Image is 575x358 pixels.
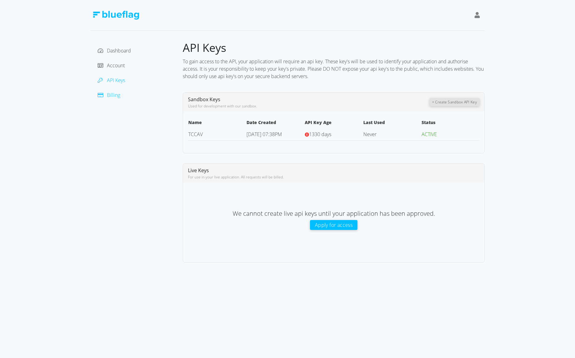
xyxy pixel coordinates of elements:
span: API Keys [183,40,226,55]
img: Blue Flag Logo [93,11,139,20]
span: Billing [107,92,120,98]
th: Status [421,119,479,128]
span: ACTIVE [422,131,437,138]
span: We cannot create live api keys until your application has been approved. [233,209,435,218]
div: Used for development with our sandbox. [188,103,430,109]
span: Live Keys [188,167,209,174]
span: 1330 days [309,131,331,138]
span: Never [363,131,377,138]
span: Dashboard [107,47,131,54]
span: Account [107,62,125,69]
a: API Keys [98,77,125,84]
div: To gain access to the API, your application will require an api key. These key's will be used to ... [183,55,485,82]
button: + Create Sandbox API Key [430,98,479,106]
a: Dashboard [98,47,131,54]
th: Date Created [246,119,304,128]
span: Sandbox Keys [188,96,220,103]
a: Billing [98,92,120,98]
span: API Keys [107,77,125,84]
th: API Key Age [304,119,363,128]
th: Name [188,119,246,128]
span: [DATE] 07:38PM [247,131,282,138]
th: Last Used [363,119,421,128]
div: For use in your live application. All requests will be billed. [188,174,479,180]
a: Account [98,62,125,69]
button: Apply for access [310,220,357,230]
a: TCCAV [188,131,203,138]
